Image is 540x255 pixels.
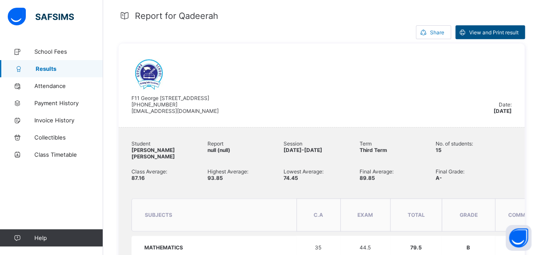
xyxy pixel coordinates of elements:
span: No. of students: [436,140,512,147]
span: Session [284,140,360,147]
span: Attendance [34,82,103,89]
span: A- [436,175,442,181]
span: View and Print result [469,29,519,36]
span: total [408,212,425,218]
span: Report for Qadeerah [135,11,218,21]
span: Date: [499,101,512,108]
span: Highest Average: [207,168,284,175]
span: F11 George [STREET_ADDRESS] [PHONE_NUMBER] [EMAIL_ADDRESS][DOMAIN_NAME] [131,95,219,114]
span: grade [460,212,478,218]
span: 44.5 [360,244,371,251]
span: C.A [314,212,323,218]
span: Share [430,29,444,36]
span: 87.16 [131,175,145,181]
span: Help [34,234,103,241]
span: [DATE] [494,108,512,114]
span: comment [508,212,536,218]
span: 89.85 [360,175,375,181]
span: MATHEMATICS [144,244,183,251]
span: Term [360,140,436,147]
span: Class Timetable [34,151,103,158]
span: Class Average: [131,168,207,175]
span: [PERSON_NAME] [PERSON_NAME] [131,147,175,160]
span: Invoice History [34,117,103,124]
span: 93.85 [207,175,223,181]
span: Exam [357,212,373,218]
img: safsims [8,8,74,26]
span: Payment History [34,100,103,106]
span: 74.45 [284,175,298,181]
span: 15 [436,147,442,153]
img: govana.png [131,56,167,91]
span: School Fees [34,48,103,55]
button: Open asap [506,225,531,251]
span: [DATE]-[DATE] [284,147,322,153]
span: Final Grade: [436,168,512,175]
span: subjects [145,212,172,218]
span: Collectibles [34,134,103,141]
span: Report [207,140,284,147]
span: Lowest Average: [284,168,360,175]
span: 79.5 [410,244,422,251]
span: Final Average: [360,168,436,175]
span: Student [131,140,207,147]
span: 35 [315,244,321,251]
span: Third Term [360,147,387,153]
span: B [467,244,470,251]
span: Results [36,65,103,72]
span: null (null) [207,147,230,153]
